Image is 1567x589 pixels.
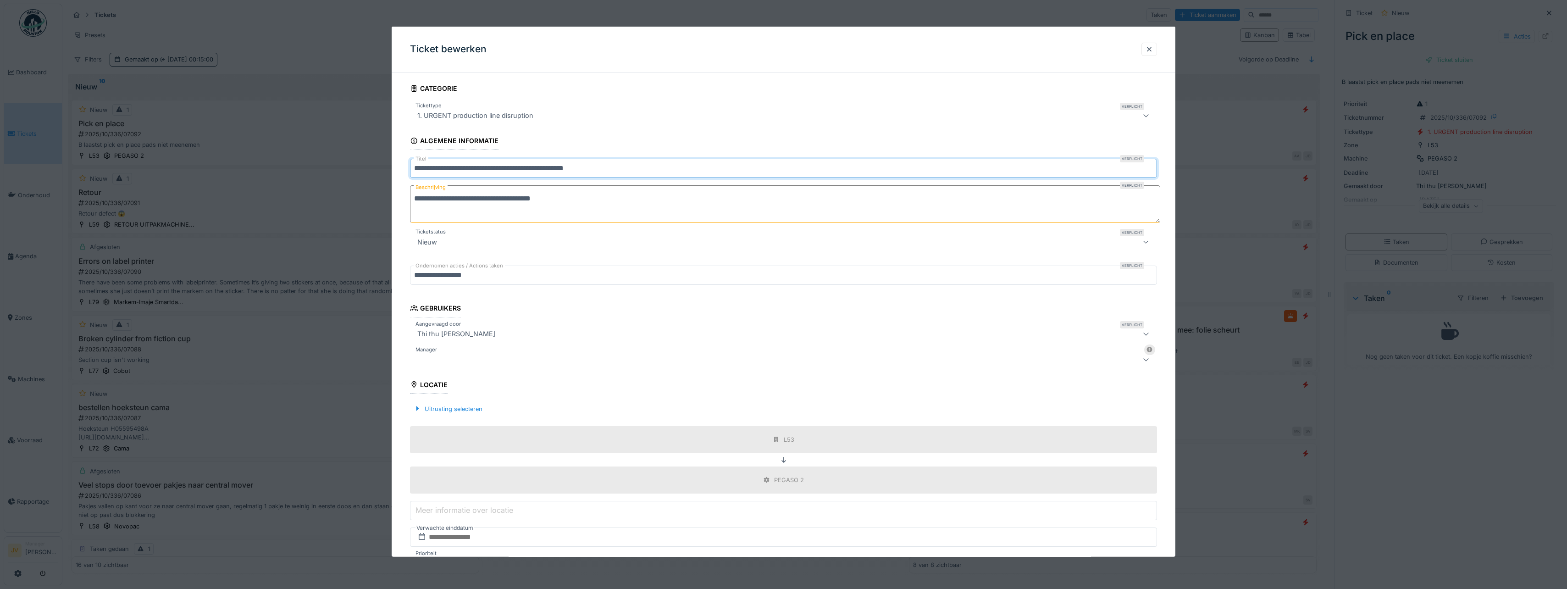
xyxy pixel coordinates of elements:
[1120,103,1144,110] div: Verplicht
[410,44,487,55] h3: Ticket bewerken
[784,435,794,444] div: L53
[414,236,441,247] div: Nieuw
[414,550,438,557] label: Prioriteit
[414,110,537,121] div: 1. URGENT production line disruption
[414,345,439,353] label: Manager
[414,228,448,236] label: Ticketstatus
[414,182,448,193] label: Beschrijving
[774,476,804,484] div: PEGASO 2
[414,505,515,516] label: Meer informatie over locatie
[410,301,461,317] div: Gebruikers
[414,155,428,163] label: Titel
[1120,155,1144,162] div: Verplicht
[414,320,463,328] label: Aangevraagd door
[410,134,498,150] div: Algemene informatie
[414,102,443,110] label: Tickettype
[410,82,457,97] div: Categorie
[414,262,505,270] label: Ondernomen acties / Actions taken
[410,402,486,415] div: Uitrusting selecteren
[415,523,474,533] label: Verwachte einddatum
[1120,229,1144,236] div: Verplicht
[414,328,499,339] div: Thi thu [PERSON_NAME]
[1120,321,1144,328] div: Verplicht
[410,378,448,393] div: Locatie
[1120,262,1144,269] div: Verplicht
[1120,182,1144,189] div: Verplicht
